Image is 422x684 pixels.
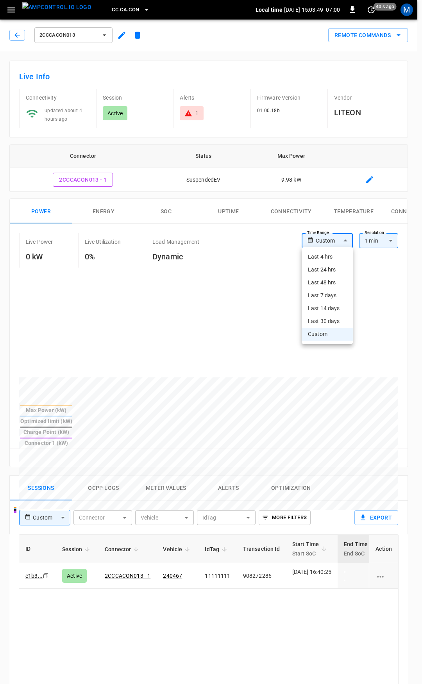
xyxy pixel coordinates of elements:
[302,263,353,276] li: Last 24 hrs
[302,315,353,328] li: Last 30 days
[302,276,353,289] li: Last 48 hrs
[302,250,353,263] li: Last 4 hrs
[302,302,353,315] li: Last 14 days
[302,328,353,341] li: Custom
[302,289,353,302] li: Last 7 days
